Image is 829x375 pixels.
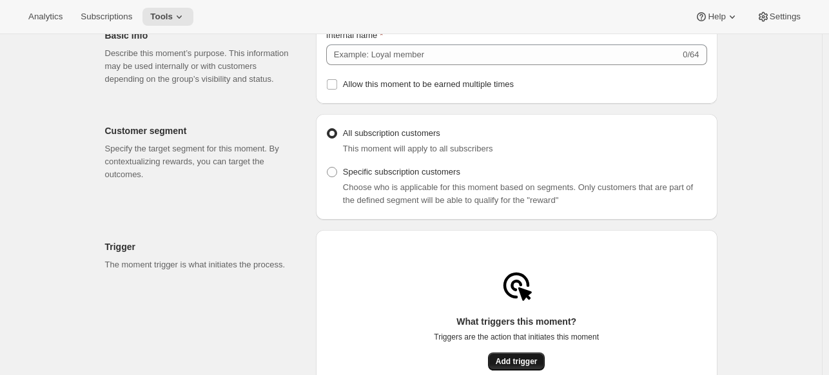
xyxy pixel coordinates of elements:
span: Help [708,12,725,22]
span: Specific subscription customers [343,167,460,177]
p: Describe this moment’s purpose. This information may be used internally or with customers dependi... [105,47,295,86]
p: What triggers this moment? [434,315,599,328]
p: Specify the target segment for this moment. By contextualizing rewards, you can target the outcomes. [105,142,295,181]
span: Add trigger [496,356,538,367]
span: Internal name [326,30,378,40]
button: Add trigger [488,352,545,370]
h2: Basic info [105,29,295,42]
span: Tools [150,12,173,22]
p: Triggers are the action that initiates this moment [434,332,599,342]
h2: Trigger [105,240,295,253]
span: Settings [770,12,801,22]
span: All subscription customers [343,128,440,138]
p: The moment trigger is what initiates the process. [105,258,295,271]
h2: Customer segment [105,124,295,137]
button: Subscriptions [73,8,140,26]
button: Tools [142,8,193,26]
span: Allow this moment to be earned multiple times [343,79,514,89]
span: Analytics [28,12,63,22]
input: Example: Loyal member [326,44,680,65]
button: Help [687,8,746,26]
button: Analytics [21,8,70,26]
span: Subscriptions [81,12,132,22]
span: This moment will apply to all subscribers [343,144,493,153]
button: Settings [749,8,808,26]
span: Choose who is applicable for this moment based on segments. Only customers that are part of the d... [343,182,693,205]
